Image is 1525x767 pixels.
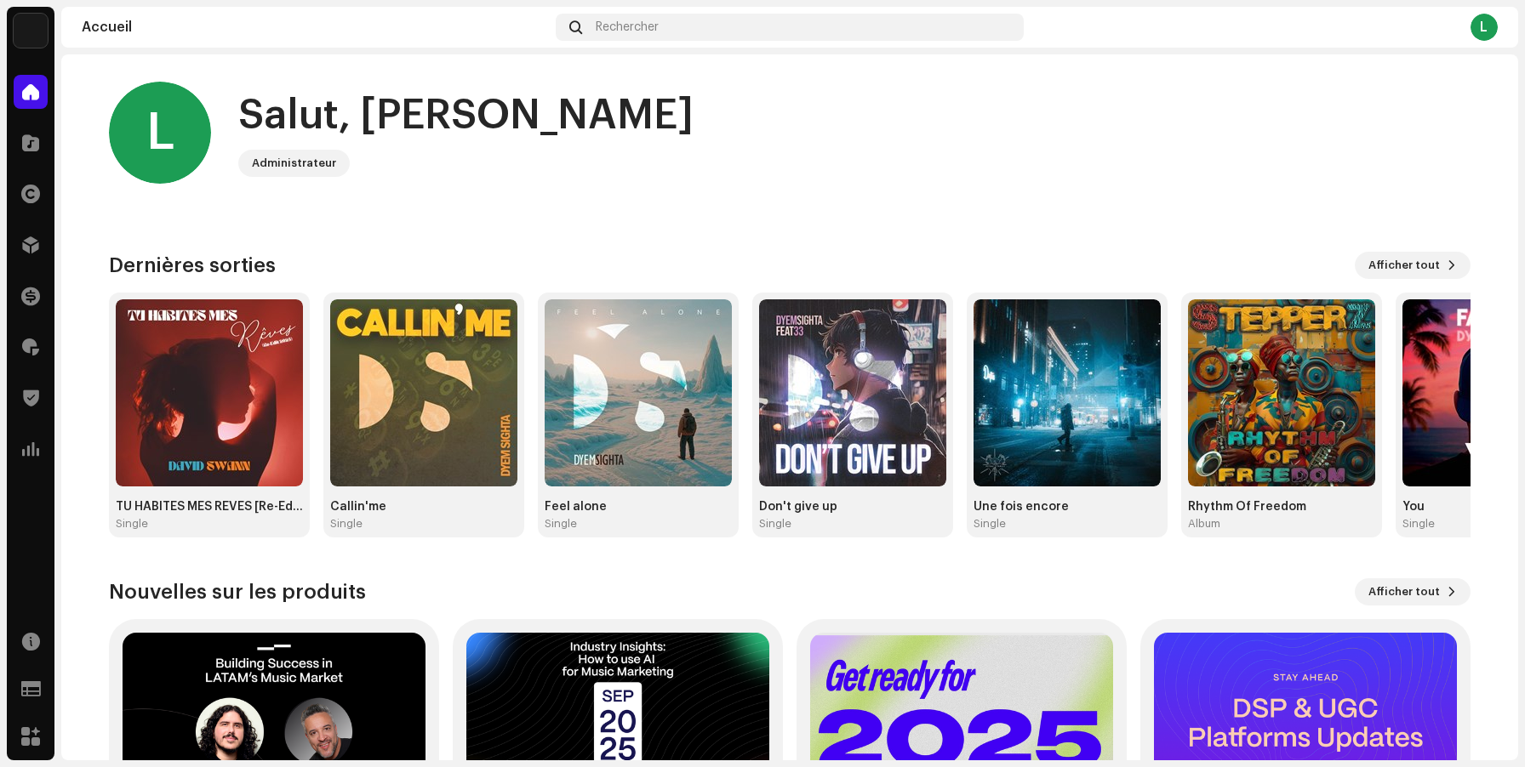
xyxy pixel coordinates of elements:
[1355,578,1471,605] button: Afficher tout
[1368,575,1440,609] span: Afficher tout
[974,517,1006,531] div: Single
[1368,248,1440,282] span: Afficher tout
[1188,517,1220,531] div: Album
[974,500,1161,514] div: Une fois encore
[545,517,577,531] div: Single
[1402,517,1435,531] div: Single
[1188,299,1375,486] img: 2239fd25-4d6c-423b-94b4-e93cbfe5bbdd
[759,517,791,531] div: Single
[116,517,148,531] div: Single
[974,299,1161,486] img: 495e75b2-b9cd-4252-94ba-f1084c303932
[252,153,336,173] div: Administrateur
[1471,14,1498,41] div: L
[14,14,48,48] img: 767b8677-5a56-4b46-abab-1c5a2eb5366a
[116,299,303,486] img: 682e1438-c1d9-4d96-9d9a-3eee2915f41a
[596,20,659,34] span: Rechercher
[330,299,517,486] img: cfddcfe2-f93f-4bee-b23c-b9a513f8548c
[109,252,276,279] h3: Dernières sorties
[109,82,211,184] div: L
[1355,252,1471,279] button: Afficher tout
[759,500,946,514] div: Don't give up
[330,500,517,514] div: Callin'me
[330,517,363,531] div: Single
[116,500,303,514] div: TU HABITES MES REVES [Re-Edit 2025]
[109,578,366,605] h3: Nouvelles sur les produits
[82,20,549,34] div: Accueil
[545,299,732,486] img: 2922b2d0-6e0b-4b91-bfe9-808aef4dc571
[238,88,694,143] div: Salut, [PERSON_NAME]
[545,500,732,514] div: Feel alone
[759,299,946,486] img: a8ddb832-6b7c-42fb-84c6-f5431be764d5
[1188,500,1375,514] div: Rhythm Of Freedom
